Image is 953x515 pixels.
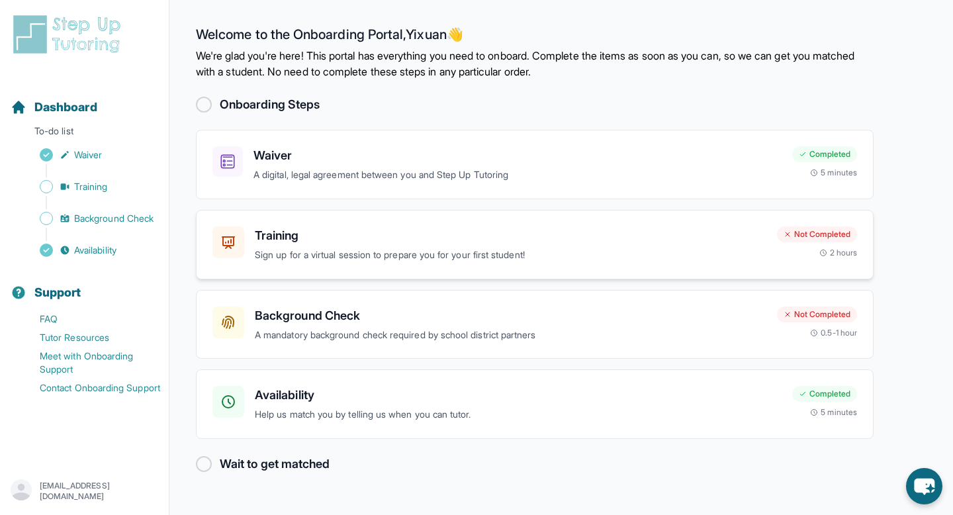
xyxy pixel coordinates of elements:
[810,328,857,338] div: 0.5-1 hour
[196,210,874,279] a: TrainingSign up for a virtual session to prepare you for your first student!Not Completed2 hours
[11,328,169,347] a: Tutor Resources
[11,13,128,56] img: logo
[5,124,163,143] p: To-do list
[819,248,858,258] div: 2 hours
[253,146,782,165] h3: Waiver
[11,146,169,164] a: Waiver
[792,146,857,162] div: Completed
[255,226,766,245] h3: Training
[11,177,169,196] a: Training
[810,407,857,418] div: 5 minutes
[777,306,857,322] div: Not Completed
[11,379,169,397] a: Contact Onboarding Support
[74,244,116,257] span: Availability
[74,148,102,162] span: Waiver
[11,310,169,328] a: FAQ
[220,455,330,473] h2: Wait to get matched
[196,26,874,48] h2: Welcome to the Onboarding Portal, Yixuan 👋
[5,77,163,122] button: Dashboard
[34,98,97,117] span: Dashboard
[220,95,320,114] h2: Onboarding Steps
[792,386,857,402] div: Completed
[255,306,766,325] h3: Background Check
[810,167,857,178] div: 5 minutes
[196,48,874,79] p: We're glad you're here! This portal has everything you need to onboard. Complete the items as soo...
[11,209,169,228] a: Background Check
[253,167,782,183] p: A digital, legal agreement between you and Step Up Tutoring
[255,407,782,422] p: Help us match you by telling us when you can tutor.
[196,369,874,439] a: AvailabilityHelp us match you by telling us when you can tutor.Completed5 minutes
[74,180,108,193] span: Training
[5,262,163,307] button: Support
[74,212,154,225] span: Background Check
[255,386,782,404] h3: Availability
[11,347,169,379] a: Meet with Onboarding Support
[906,468,942,504] button: chat-button
[196,130,874,199] a: WaiverA digital, legal agreement between you and Step Up TutoringCompleted5 minutes
[11,241,169,259] a: Availability
[196,290,874,359] a: Background CheckA mandatory background check required by school district partnersNot Completed0.5...
[777,226,857,242] div: Not Completed
[34,283,81,302] span: Support
[11,98,97,117] a: Dashboard
[40,481,158,502] p: [EMAIL_ADDRESS][DOMAIN_NAME]
[255,248,766,263] p: Sign up for a virtual session to prepare you for your first student!
[255,328,766,343] p: A mandatory background check required by school district partners
[11,479,158,503] button: [EMAIL_ADDRESS][DOMAIN_NAME]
